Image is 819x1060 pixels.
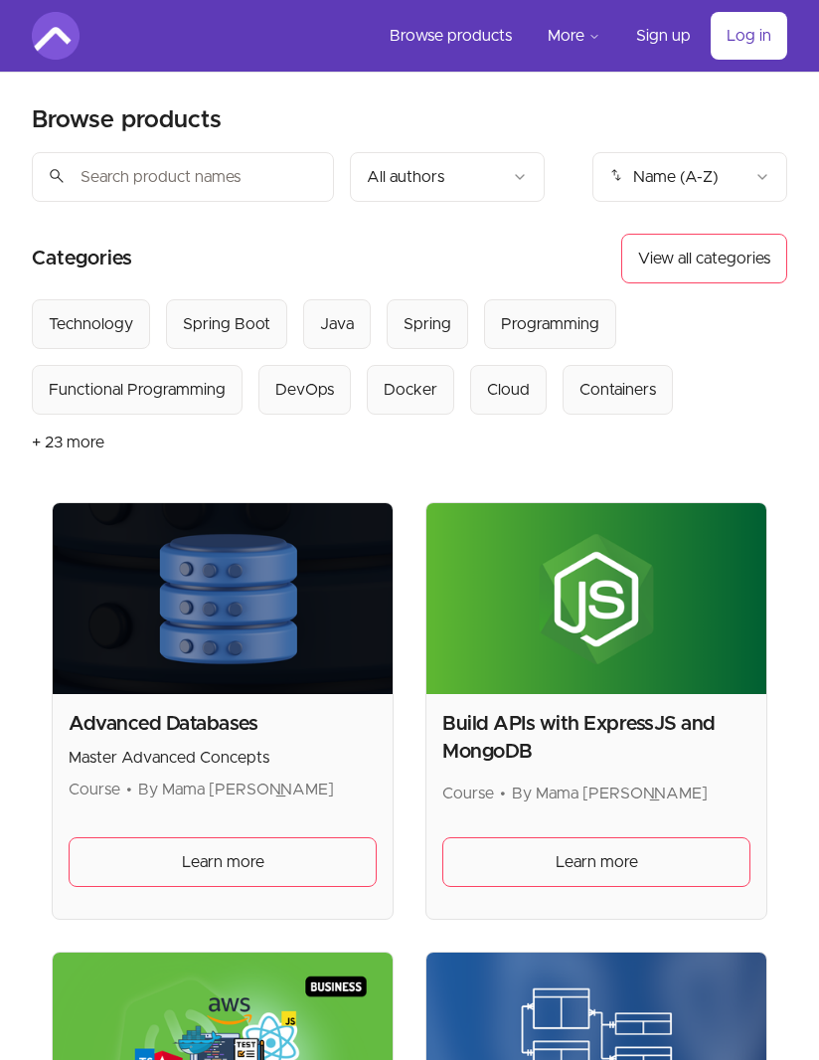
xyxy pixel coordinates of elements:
[49,378,226,402] div: Functional Programming
[275,378,334,402] div: DevOps
[384,378,437,402] div: Docker
[69,837,377,887] a: Learn more
[501,312,599,336] div: Programming
[126,782,132,797] span: •
[711,12,787,60] a: Log in
[182,850,264,874] span: Learn more
[32,415,104,470] button: + 23 more
[442,837,750,887] a: Learn more
[500,786,506,801] span: •
[374,12,787,60] nav: Main
[48,162,66,190] span: search
[32,234,132,283] h2: Categories
[183,312,270,336] div: Spring Boot
[532,12,616,60] button: More
[69,710,377,738] h2: Advanced Databases
[404,312,451,336] div: Spring
[320,312,354,336] div: Java
[32,104,222,136] h2: Browse products
[49,312,133,336] div: Technology
[69,782,120,797] span: Course
[609,165,623,185] span: import_export
[32,12,80,60] img: Amigoscode logo
[621,234,787,283] button: View all categories
[620,12,707,60] a: Sign up
[138,782,334,797] span: By Mama [PERSON_NAME]
[556,850,638,874] span: Learn more
[69,746,377,770] p: Master Advanced Concepts
[442,710,750,766] h2: Build APIs with ExpressJS and MongoDB
[579,378,656,402] div: Containers
[426,503,766,694] img: Product image for Build APIs with ExpressJS and MongoDB
[487,378,530,402] div: Cloud
[592,152,787,202] button: Product sort options
[374,12,528,60] a: Browse products
[512,786,708,801] span: By Mama [PERSON_NAME]
[32,152,334,202] input: Search product names
[442,786,494,801] span: Course
[53,503,393,694] img: Product image for Advanced Databases
[350,152,545,202] button: Filter by author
